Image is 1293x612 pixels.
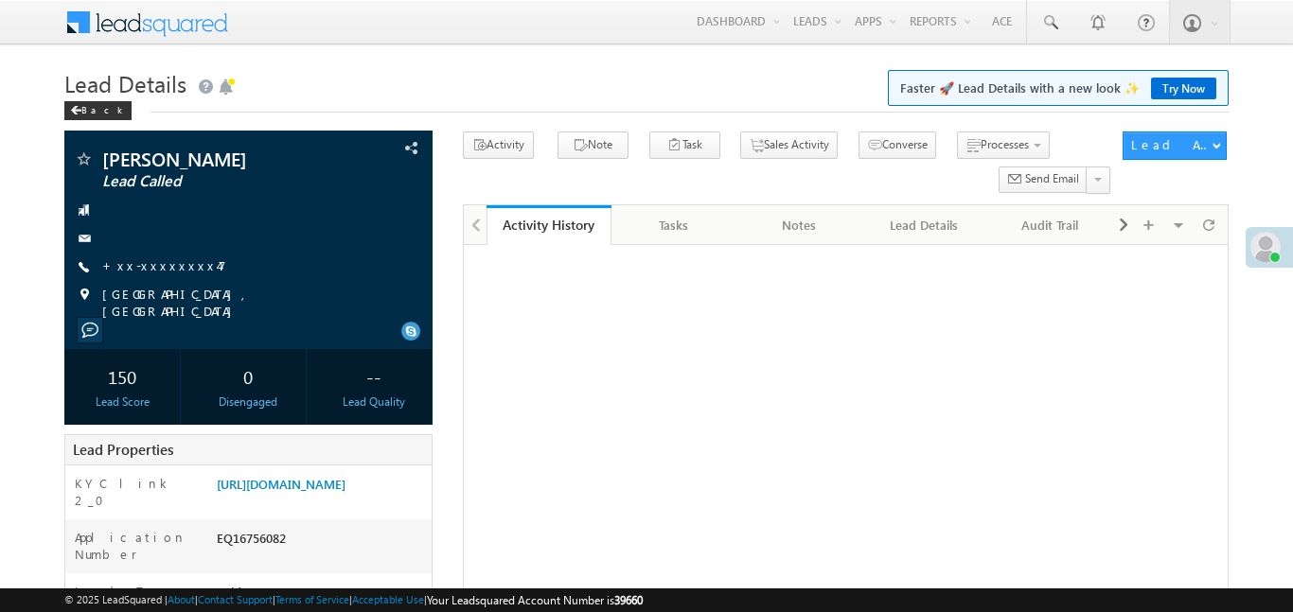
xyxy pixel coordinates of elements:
div: Paid [212,583,432,609]
span: Lead Details [64,68,186,98]
div: Activity History [501,216,597,234]
div: Lead Quality [321,393,427,411]
span: © 2025 LeadSquared | | | | | [64,591,643,609]
a: Activity History [487,205,611,245]
a: Contact Support [198,593,273,605]
a: About [168,593,195,605]
a: Notes [737,205,862,245]
div: -- [321,358,427,393]
a: Terms of Service [275,593,349,605]
div: Back [64,101,132,120]
span: [GEOGRAPHIC_DATA], [GEOGRAPHIC_DATA] [102,286,399,320]
span: 39660 [614,593,643,607]
button: Note [558,131,629,159]
a: +xx-xxxxxxxx47 [102,257,226,273]
span: Lead Properties [73,440,173,459]
div: Disengaged [195,393,301,411]
div: Audit Trail [1002,214,1095,236]
a: Back [64,100,141,116]
span: Faster 🚀 Lead Details with a new look ✨ [900,79,1216,97]
a: Acceptable Use [352,593,424,605]
button: Processes [957,131,1050,159]
button: Lead Actions [1123,131,1227,160]
div: 0 [195,358,301,393]
span: Lead Called [102,172,329,191]
div: EQ16756082 [212,529,432,555]
button: Task [649,131,720,159]
label: Application Number [75,529,198,563]
button: Send Email [999,166,1088,194]
span: Processes [981,137,1029,151]
div: Lead Actions [1131,136,1212,153]
div: Lead Score [69,393,175,411]
div: 150 [69,358,175,393]
label: KYC link 2_0 [75,475,198,509]
a: [URL][DOMAIN_NAME] [217,476,345,492]
span: Your Leadsquared Account Number is [427,593,643,607]
a: Try Now [1151,78,1216,99]
label: Lead Type [75,583,173,600]
a: Audit Trail [987,205,1112,245]
div: Lead Details [877,214,970,236]
a: Tasks [611,205,736,245]
span: Send Email [1025,170,1079,187]
div: Notes [753,214,845,236]
div: Tasks [627,214,719,236]
a: Lead Details [862,205,987,245]
button: Converse [859,131,936,159]
button: Activity [463,131,534,159]
button: Sales Activity [740,131,838,159]
span: [PERSON_NAME] [102,149,329,168]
